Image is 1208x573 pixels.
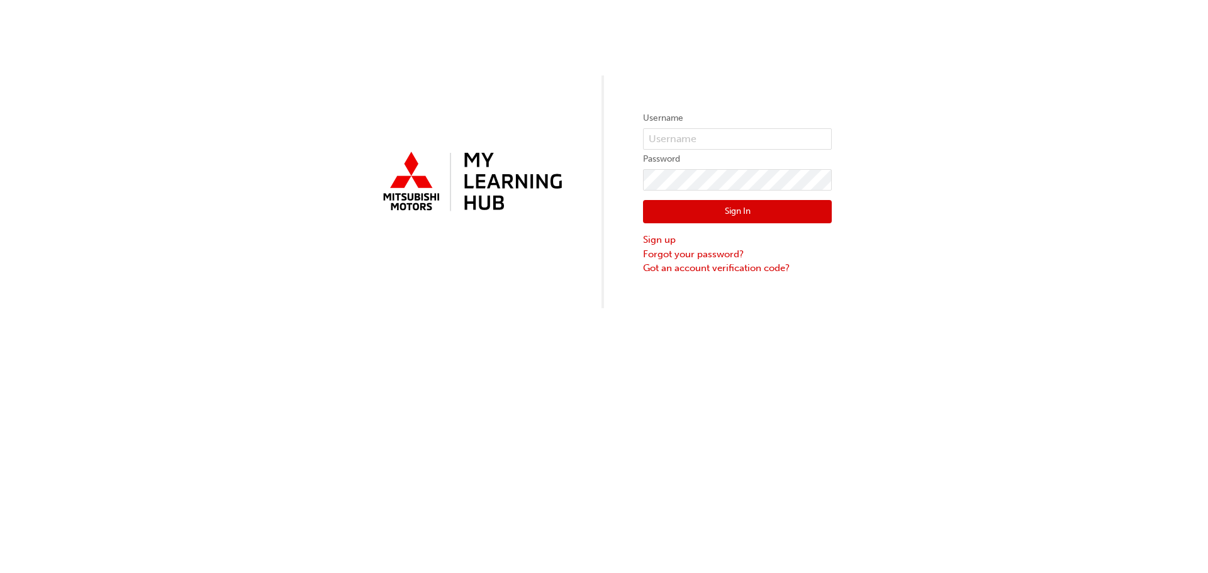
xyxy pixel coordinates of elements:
label: Username [643,111,832,126]
a: Got an account verification code? [643,261,832,275]
label: Password [643,152,832,167]
img: mmal [376,147,565,218]
a: Sign up [643,233,832,247]
input: Username [643,128,832,150]
button: Sign In [643,200,832,224]
a: Forgot your password? [643,247,832,262]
